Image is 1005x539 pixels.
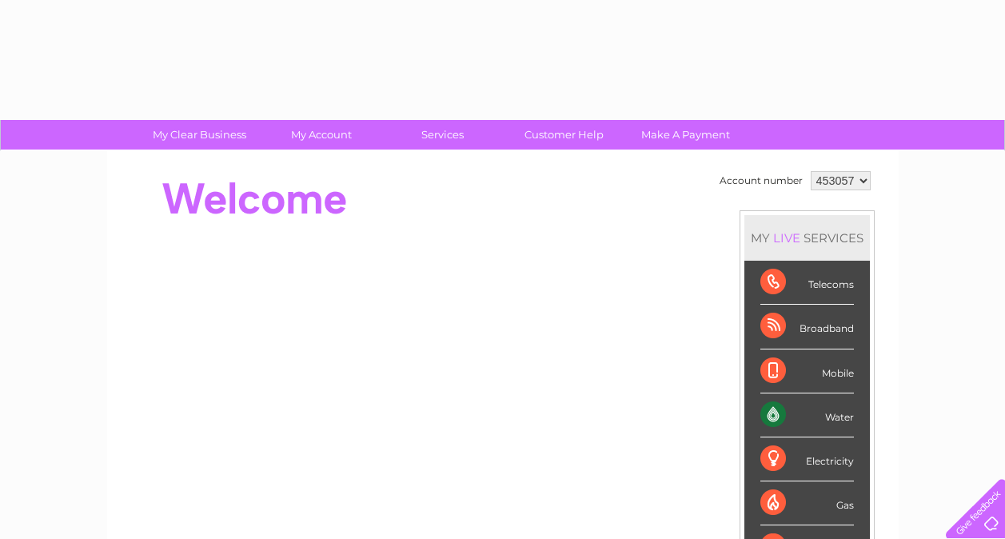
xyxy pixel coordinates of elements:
td: Account number [716,167,807,194]
div: Gas [760,481,854,525]
a: Services [377,120,508,150]
a: Make A Payment [620,120,752,150]
div: Water [760,393,854,437]
div: LIVE [770,230,804,246]
a: My Clear Business [134,120,265,150]
div: Broadband [760,305,854,349]
div: MY SERVICES [744,215,870,261]
div: Mobile [760,349,854,393]
a: My Account [255,120,387,150]
div: Telecoms [760,261,854,305]
div: Electricity [760,437,854,481]
a: Customer Help [498,120,630,150]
